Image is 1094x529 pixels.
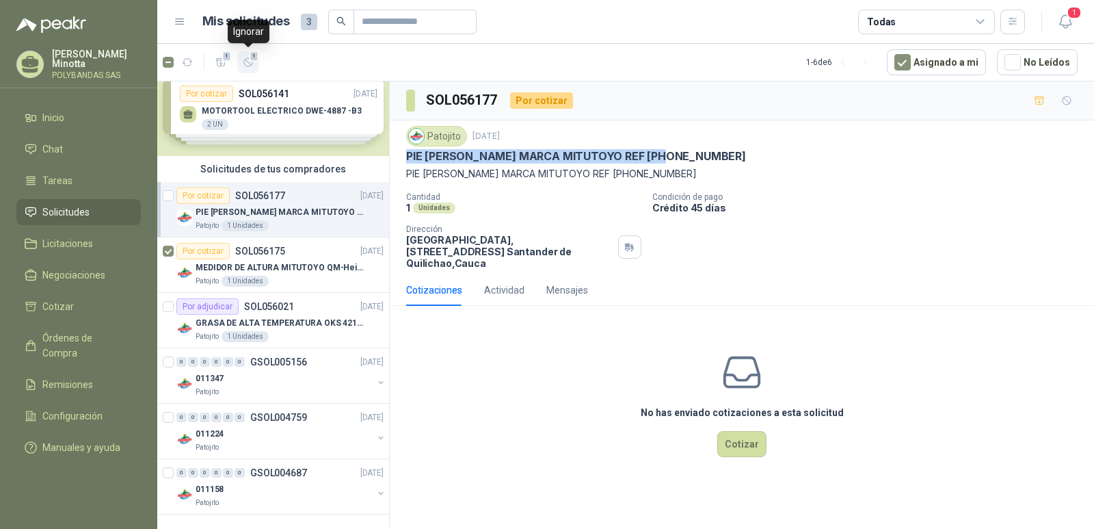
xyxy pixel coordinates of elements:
[360,467,384,480] p: [DATE]
[211,357,222,367] div: 0
[16,403,141,429] a: Configuración
[176,431,193,448] img: Company Logo
[176,188,230,204] div: Por cotizar
[42,205,90,220] span: Solicitudes
[176,376,193,392] img: Company Logo
[176,320,193,337] img: Company Logo
[42,268,105,283] span: Negociaciones
[176,209,193,226] img: Company Logo
[546,283,588,298] div: Mensajes
[196,261,366,274] p: MEDIDOR DE ALTURA MITUTOYO QM-Height 518-245
[176,298,239,315] div: Por adjudicar
[223,468,233,478] div: 0
[200,413,210,422] div: 0
[222,331,269,342] div: 1 Unidades
[16,294,141,320] a: Cotizar
[42,299,74,314] span: Cotizar
[42,142,63,157] span: Chat
[406,192,641,202] p: Cantidad
[228,20,269,43] div: Ignorar
[196,220,219,231] p: Patojito
[250,51,259,62] span: 1
[16,262,141,288] a: Negociaciones
[222,276,269,287] div: 1 Unidades
[42,173,72,188] span: Tareas
[157,156,389,182] div: Solicitudes de tus compradores
[867,14,896,29] div: Todas
[176,357,187,367] div: 0
[235,468,245,478] div: 0
[360,356,384,369] p: [DATE]
[196,387,219,398] p: Patojito
[250,357,307,367] p: GSOL005156
[887,49,986,75] button: Asignado a mi
[222,51,232,62] span: 1
[16,231,141,257] a: Licitaciones
[188,468,198,478] div: 0
[406,166,1078,181] p: PIE [PERSON_NAME] MARCA MITUTOYO REF [PHONE_NUMBER]
[196,372,224,385] p: 011347
[16,372,141,398] a: Remisiones
[42,440,120,455] span: Manuales y ayuda
[200,357,210,367] div: 0
[188,357,198,367] div: 0
[250,413,307,422] p: GSOL004759
[237,51,259,73] button: 1
[641,405,844,420] h3: No has enviado cotizaciones a esta solicitud
[652,192,1089,202] p: Condición de pago
[406,126,467,146] div: Patojito
[406,283,462,298] div: Cotizaciones
[200,468,210,478] div: 0
[211,413,222,422] div: 0
[176,487,193,503] img: Company Logo
[1053,10,1078,34] button: 1
[176,354,386,398] a: 0 0 0 0 0 0 GSOL005156[DATE] Company Logo011347Patojito
[157,182,389,237] a: Por cotizarSOL056177[DATE] Company LogoPIE [PERSON_NAME] MARCA MITUTOYO REF [PHONE_NUMBER]Patojit...
[176,409,386,453] a: 0 0 0 0 0 0 GSOL004759[DATE] Company Logo011224Patojito
[196,276,219,287] p: Patojito
[42,236,93,251] span: Licitaciones
[16,435,141,461] a: Manuales y ayuda
[176,265,193,281] img: Company Logo
[997,49,1078,75] button: No Leídos
[510,92,573,109] div: Por cotizar
[406,149,746,164] p: PIE [PERSON_NAME] MARCA MITUTOYO REF [PHONE_NUMBER]
[42,331,128,361] span: Órdenes de Compra
[42,377,93,392] span: Remisiones
[235,246,285,256] p: SOL056175
[360,190,384,203] p: [DATE]
[42,409,103,424] span: Configuración
[176,468,187,478] div: 0
[157,293,389,348] a: Por adjudicarSOL056021[DATE] Company LogoGRASA DE ALTA TEMPERATURA OKS 4210 X 5 KGPatojito1 Unidades
[336,16,346,26] span: search
[16,168,141,194] a: Tareas
[16,105,141,131] a: Inicio
[16,136,141,162] a: Chat
[806,51,876,73] div: 1 - 6 de 6
[235,357,245,367] div: 0
[223,413,233,422] div: 0
[244,302,294,311] p: SOL056021
[196,483,224,496] p: 011158
[360,300,384,313] p: [DATE]
[196,428,224,441] p: 011224
[652,202,1089,214] p: Crédito 45 días
[16,16,86,33] img: Logo peakr
[157,237,389,293] a: Por cotizarSOL056175[DATE] Company LogoMEDIDOR DE ALTURA MITUTOYO QM-Height 518-245Patojito1 Unid...
[426,90,499,111] h3: SOL056177
[16,325,141,366] a: Órdenes de Compra
[360,245,384,258] p: [DATE]
[202,12,290,31] h1: Mis solicitudes
[406,202,410,214] p: 1
[223,357,233,367] div: 0
[301,14,317,30] span: 3
[222,220,269,231] div: 1 Unidades
[484,283,524,298] div: Actividad
[406,234,613,269] p: [GEOGRAPHIC_DATA], [STREET_ADDRESS] Santander de Quilichao , Cauca
[176,465,386,508] a: 0 0 0 0 0 0 GSOL004687[DATE] Company Logo011158Patojito
[196,442,219,453] p: Patojito
[196,317,366,330] p: GRASA DE ALTA TEMPERATURA OKS 4210 X 5 KG
[196,331,219,342] p: Patojito
[413,203,455,214] div: Unidades
[211,468,222,478] div: 0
